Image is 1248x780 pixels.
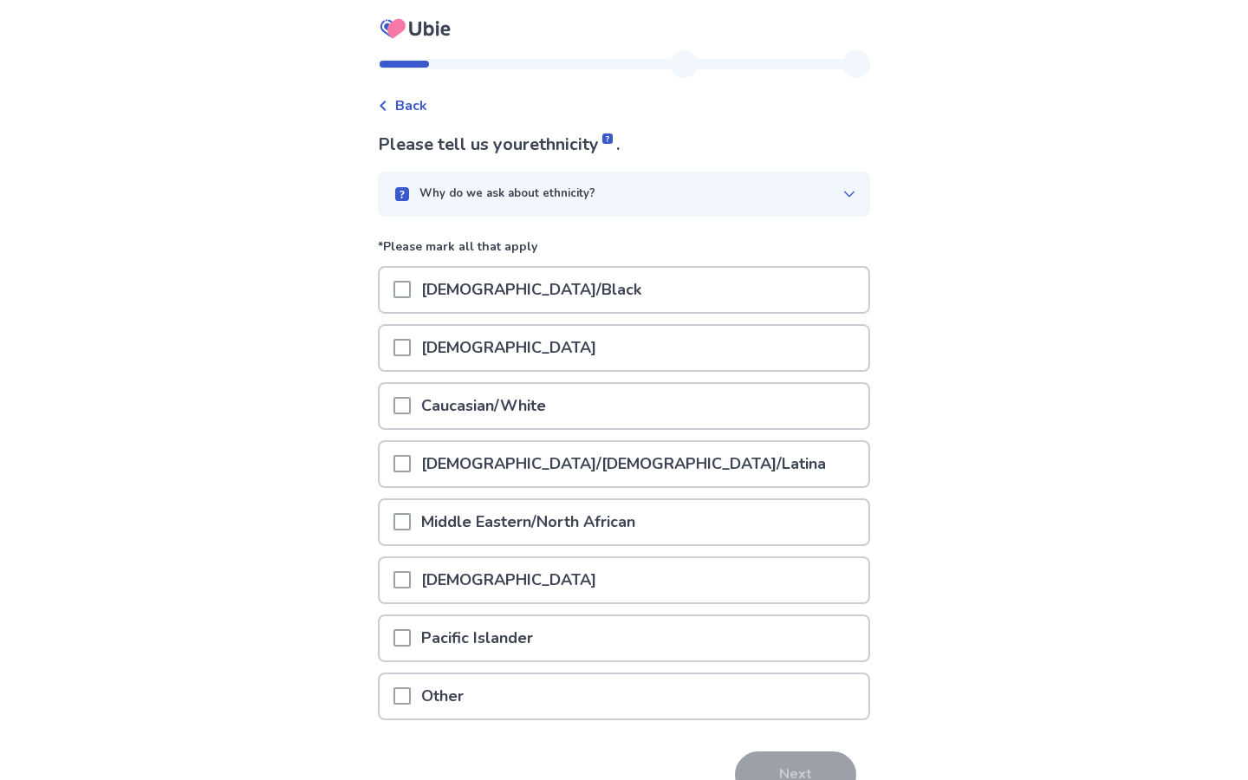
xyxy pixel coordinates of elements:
[378,237,870,266] p: *Please mark all that apply
[419,185,595,203] p: Why do we ask about ethnicity?
[411,384,556,428] p: Caucasian/White
[411,268,652,312] p: [DEMOGRAPHIC_DATA]/Black
[530,133,616,156] span: ethnicity
[411,442,836,486] p: [DEMOGRAPHIC_DATA]/[DEMOGRAPHIC_DATA]/Latina
[411,674,474,718] p: Other
[411,558,607,602] p: [DEMOGRAPHIC_DATA]
[411,326,607,370] p: [DEMOGRAPHIC_DATA]
[411,616,543,660] p: Pacific Islander
[395,95,427,116] span: Back
[411,500,646,544] p: Middle Eastern/North African
[378,132,870,158] p: Please tell us your .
